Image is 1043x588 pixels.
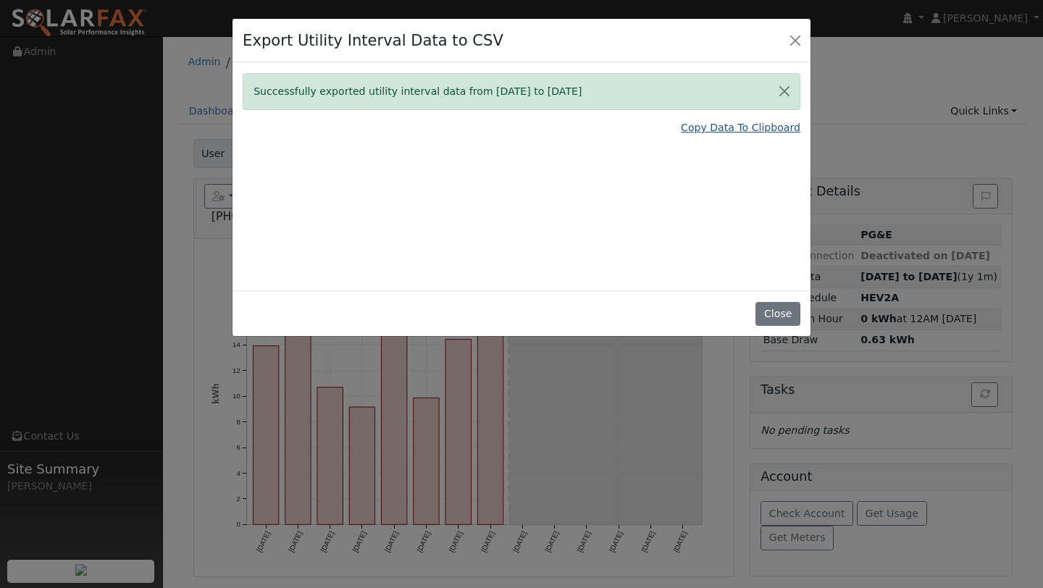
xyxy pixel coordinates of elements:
a: Copy Data To Clipboard [681,120,800,135]
h4: Export Utility Interval Data to CSV [243,29,503,52]
button: Close [755,302,800,327]
button: Close [785,30,805,50]
button: Close [769,74,800,109]
div: Successfully exported utility interval data from [DATE] to [DATE] [243,73,800,110]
